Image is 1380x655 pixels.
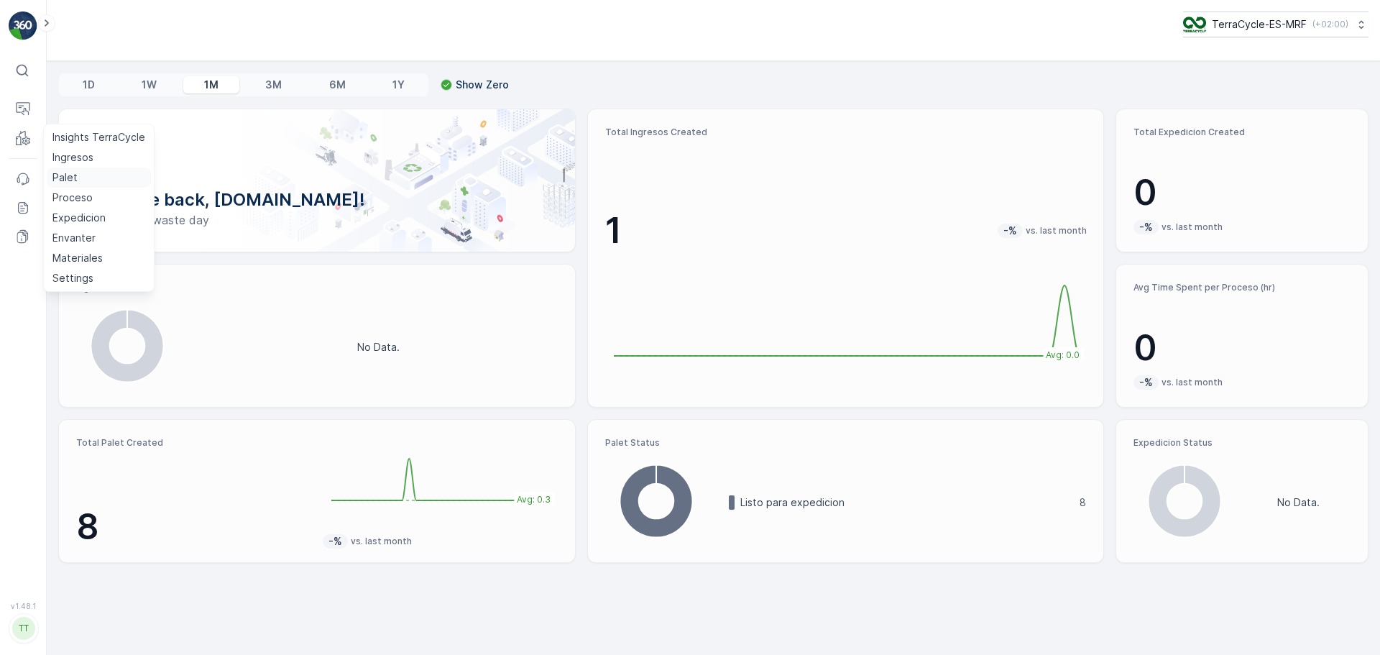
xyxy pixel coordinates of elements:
p: No Data. [1277,495,1320,510]
p: 1Y [392,78,405,92]
button: TerraCycle-ES-MRF(+02:00) [1183,12,1368,37]
p: vs. last month [351,536,412,547]
button: TT [9,613,37,643]
p: 6M [329,78,346,92]
p: -% [1138,220,1154,234]
p: TerraCycle-ES-MRF [1212,17,1307,32]
p: 1 [605,209,622,252]
p: vs. last month [1161,221,1223,233]
p: Total Palet Created [76,437,311,449]
p: 3M [265,78,282,92]
p: vs. last month [1026,225,1087,237]
p: 1D [83,78,95,92]
p: -% [327,534,344,549]
p: Ingresos Status [76,282,558,293]
p: Have a zero-waste day [82,211,552,229]
p: No Data. [357,340,400,354]
p: 1M [204,78,218,92]
p: Show Zero [456,78,509,92]
p: -% [1002,224,1018,238]
img: logo [9,12,37,40]
div: TT [12,617,35,640]
span: v 1.48.1 [9,602,37,610]
p: 0 [1133,326,1351,370]
p: Welcome back, [DOMAIN_NAME]! [82,188,552,211]
p: Expedicion Status [1133,437,1351,449]
p: Avg Time Spent per Proceso (hr) [1133,282,1351,293]
p: Listo para expedicion [740,495,1071,510]
p: Total Expedicion Created [1133,127,1351,138]
p: 8 [76,505,311,549]
img: TC_mwK4AaT.png [1183,17,1206,32]
p: Palet Status [605,437,1087,449]
p: Total Ingresos Created [605,127,1087,138]
p: 1W [142,78,157,92]
p: 0 [1133,171,1351,214]
p: vs. last month [1161,377,1223,388]
p: 8 [1080,495,1086,510]
p: -% [1138,375,1154,390]
p: ( +02:00 ) [1312,19,1348,30]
